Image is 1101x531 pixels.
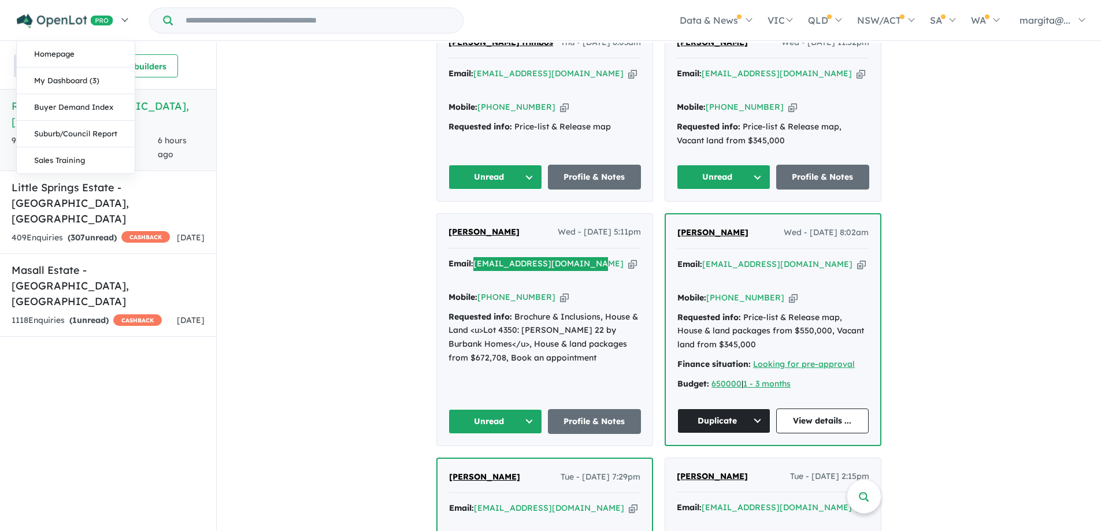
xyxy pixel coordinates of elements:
[448,102,477,112] strong: Mobile:
[702,68,852,79] a: [EMAIL_ADDRESS][DOMAIN_NAME]
[448,37,553,47] span: [PERSON_NAME] trimbos
[548,409,642,434] a: Profile & Notes
[448,121,512,132] strong: Requested info:
[781,36,869,50] span: Wed - [DATE] 11:52pm
[677,68,702,79] strong: Email:
[175,8,461,33] input: Try estate name, suburb, builder or developer
[449,503,474,513] strong: Email:
[448,258,473,269] strong: Email:
[706,102,784,112] a: [PHONE_NUMBER]
[71,232,85,243] span: 307
[628,68,637,80] button: Copy
[12,134,158,162] div: 973 Enquir ies
[561,36,641,50] span: Thu - [DATE] 6:03am
[677,226,748,240] a: [PERSON_NAME]
[790,470,869,484] span: Tue - [DATE] 2:15pm
[677,311,869,352] div: Price-list & Release map, House & land packages from $550,000, Vacant land from $345,000
[448,165,542,190] button: Unread
[788,101,797,113] button: Copy
[677,312,741,322] strong: Requested info:
[677,409,770,433] button: Duplicate
[677,36,748,50] a: [PERSON_NAME]
[677,227,748,237] span: [PERSON_NAME]
[448,226,520,237] span: [PERSON_NAME]
[17,14,113,28] img: Openlot PRO Logo White
[477,102,555,112] a: [PHONE_NUMBER]
[448,225,520,239] a: [PERSON_NAME]
[677,165,770,190] button: Unread
[177,232,205,243] span: [DATE]
[69,315,109,325] strong: ( unread)
[12,262,205,309] h5: Masall Estate - [GEOGRAPHIC_DATA] , [GEOGRAPHIC_DATA]
[158,135,187,159] span: 6 hours ago
[113,314,162,326] span: CASHBACK
[677,359,751,369] strong: Finance situation:
[17,41,135,68] a: Homepage
[121,231,170,243] span: CASHBACK
[17,68,135,94] a: My Dashboard (3)
[677,102,706,112] strong: Mobile:
[474,503,624,513] a: [EMAIL_ADDRESS][DOMAIN_NAME]
[628,258,637,270] button: Copy
[677,120,869,148] div: Price-list & Release map, Vacant land from $345,000
[784,226,869,240] span: Wed - [DATE] 8:02am
[449,471,520,482] span: [PERSON_NAME]
[449,470,520,484] a: [PERSON_NAME]
[473,68,624,79] a: [EMAIL_ADDRESS][DOMAIN_NAME]
[12,98,205,129] h5: Riverwalk - [GEOGRAPHIC_DATA] , [GEOGRAPHIC_DATA]
[743,378,791,389] a: 1 - 3 months
[677,259,702,269] strong: Email:
[72,315,77,325] span: 1
[629,502,637,514] button: Copy
[702,259,852,269] a: [EMAIL_ADDRESS][DOMAIN_NAME]
[706,292,784,303] a: [PHONE_NUMBER]
[677,470,748,484] a: [PERSON_NAME]
[776,409,869,433] a: View details ...
[560,101,569,113] button: Copy
[677,292,706,303] strong: Mobile:
[548,165,642,190] a: Profile & Notes
[12,231,170,245] div: 409 Enquir ies
[677,121,740,132] strong: Requested info:
[561,470,640,484] span: Tue - [DATE] 7:29pm
[17,147,135,173] a: Sales Training
[857,258,866,270] button: Copy
[12,180,205,226] h5: Little Springs Estate - [GEOGRAPHIC_DATA] , [GEOGRAPHIC_DATA]
[753,359,855,369] a: Looking for pre-approval
[558,225,641,239] span: Wed - [DATE] 5:11pm
[477,292,555,302] a: [PHONE_NUMBER]
[448,36,553,50] a: [PERSON_NAME] trimbos
[677,378,709,389] strong: Budget:
[677,502,702,513] strong: Email:
[448,120,641,134] div: Price-list & Release map
[448,310,641,365] div: Brochure & Inclusions, House & Land <u>Lot 4350: [PERSON_NAME] 22 by Burbank Homes</u>, House & l...
[177,315,205,325] span: [DATE]
[68,232,117,243] strong: ( unread)
[776,165,870,190] a: Profile & Notes
[1020,14,1070,26] span: margita@...
[473,258,624,269] a: [EMAIL_ADDRESS][DOMAIN_NAME]
[677,471,748,481] span: [PERSON_NAME]
[677,37,748,47] span: [PERSON_NAME]
[702,502,852,513] a: [EMAIL_ADDRESS][DOMAIN_NAME]
[17,121,135,147] a: Suburb/Council Report
[448,68,473,79] strong: Email:
[560,291,569,303] button: Copy
[448,311,512,322] strong: Requested info:
[448,409,542,434] button: Unread
[17,94,135,121] a: Buyer Demand Index
[448,292,477,302] strong: Mobile:
[789,292,798,304] button: Copy
[857,68,865,80] button: Copy
[711,378,742,389] a: 650000
[677,377,869,391] div: |
[12,314,162,328] div: 1118 Enquir ies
